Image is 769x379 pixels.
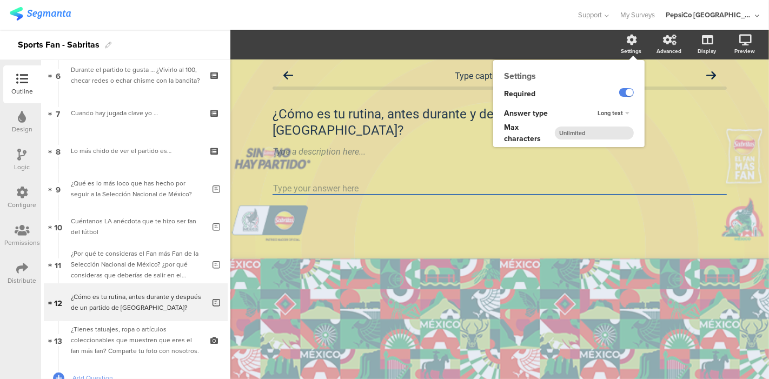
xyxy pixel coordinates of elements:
div: Configure [8,200,37,210]
span: 10 [54,221,62,232]
div: Sports Fan - Sabritas [18,36,100,54]
a: 13 ¿Tienes tatuajes, ropa o artículos coleccionables que muestren que eres el fan más fan? Compar... [44,321,228,359]
div: Logic [15,162,30,172]
span: 6 [56,69,61,81]
div: Design [12,124,32,134]
div: ¿Cómo es tu rutina, antes durante y después de un partido de México? [71,291,204,313]
div: Display [698,47,716,55]
span: 12 [54,296,62,308]
a: 6 Durante el partido te gusta … ¿Vivirlo al 100, checar redes o echar chisme con la bandita? [44,56,228,94]
span: Required [504,88,535,99]
div: Type a description here... [273,147,727,157]
div: ¿Qué es lo más loco que has hecho por seguir a la Selección Nacional de México? [71,178,204,200]
span: Type caption... [455,71,511,81]
div: Distribute [8,276,37,285]
div: ¿Por qué te consideras el Fan más Fan de la Selección Nacional de México? ¿por qué consideras que... [71,248,204,281]
a: 12 ¿Cómo es tu rutina, antes durante y después de un partido de [GEOGRAPHIC_DATA]? [44,283,228,321]
span: 8 [56,145,61,157]
div: Cuéntanos LA anécdota que te hizo ser fan del fútbol [71,216,204,237]
div: Settings [493,70,645,82]
a: 7 Cuando hay jugada clave yo … [44,94,228,132]
div: Durante el partido te gusta … ¿Vivirlo al 100, checar redes o echar chisme con la bandita? [71,64,200,86]
div: Settings [621,47,641,55]
span: 13 [54,334,62,346]
div: Advanced [657,47,681,55]
span: 9 [56,183,61,195]
span: 7 [56,107,61,119]
input: Unlimited [555,127,634,139]
p: ¿Cómo es tu rutina, antes durante y después de un partido de [GEOGRAPHIC_DATA]? [273,106,727,138]
span: Support [579,10,602,20]
a: 8 Lo más chido de ver el partido es… [44,132,228,170]
div: PepsiCo [GEOGRAPHIC_DATA] [666,10,752,20]
span: Answer type [504,108,548,119]
div: ¿Tienes tatuajes, ropa o artículos coleccionables que muestren que eres el fan más fan? Comparte ... [71,324,200,356]
div: Preview [734,47,755,55]
span: Max characters [504,122,555,144]
a: 10 Cuéntanos LA anécdota que te hizo ser fan del fútbol [44,208,228,245]
span: 11 [55,258,62,270]
div: Cuando hay jugada clave yo … [71,108,200,118]
div: Lo más chido de ver el partido es… [71,145,200,156]
a: 9 ¿Qué es lo más loco que has hecho por seguir a la Selección Nacional de México? [44,170,228,208]
span: Long text [598,109,623,117]
div: Outline [11,87,33,96]
div: Permissions [4,238,40,248]
a: 11 ¿Por qué te consideras el Fan más Fan de la Selección Nacional de México? ¿por qué consideras ... [44,245,228,283]
img: segmanta logo [10,7,71,21]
